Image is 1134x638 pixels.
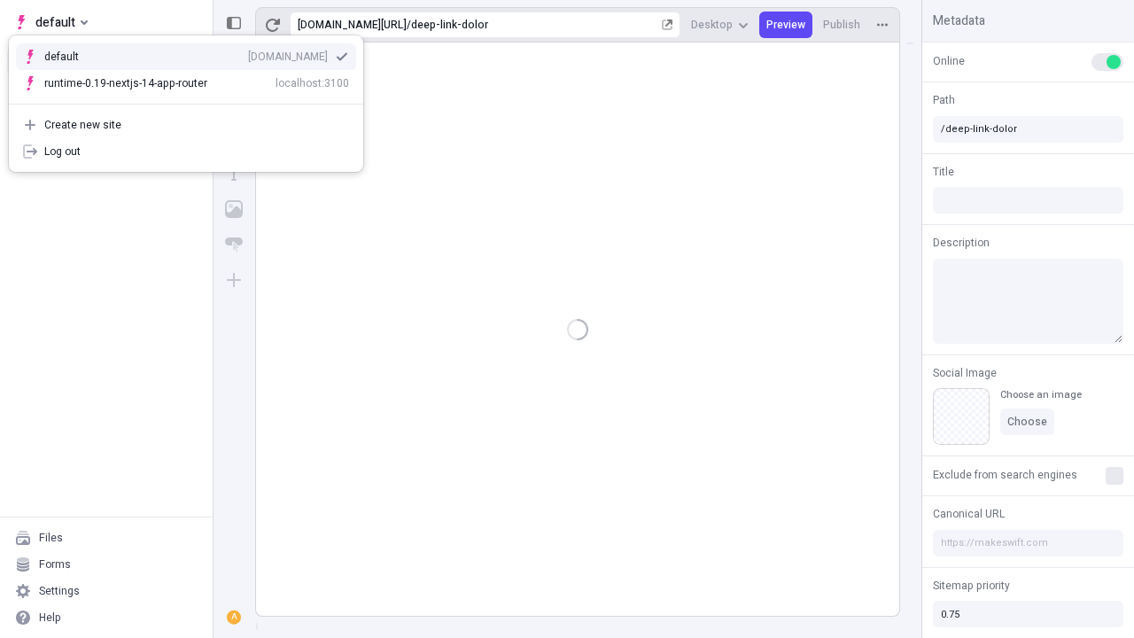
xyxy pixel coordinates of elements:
span: Desktop [691,18,733,32]
button: Text [218,158,250,190]
div: Choose an image [1000,388,1082,401]
button: Choose [1000,408,1054,435]
div: [DOMAIN_NAME] [248,50,328,64]
div: deep-link-dolor [411,18,658,32]
div: A [228,611,239,623]
span: Social Image [933,365,997,381]
span: Publish [823,18,860,32]
button: Button [218,229,250,261]
div: Suggestions [9,36,363,104]
span: Choose [1007,415,1047,429]
div: Settings [39,584,80,598]
button: Desktop [684,12,756,38]
input: https://makeswift.com [933,530,1123,556]
div: Forms [39,557,71,572]
div: runtime-0.19-nextjs-14-app-router [44,76,207,90]
span: Title [933,164,954,180]
div: Files [39,531,63,545]
button: Preview [759,12,812,38]
div: / [407,18,411,32]
span: Preview [766,18,805,32]
div: [URL][DOMAIN_NAME] [298,18,407,32]
button: Select site [7,9,95,35]
button: Publish [816,12,867,38]
div: default [44,50,106,64]
span: default [35,12,75,33]
span: Canonical URL [933,506,1005,522]
span: Description [933,235,990,251]
span: Sitemap priority [933,578,1010,594]
div: Help [39,611,61,625]
div: localhost:3100 [276,76,349,90]
button: Image [218,193,250,225]
span: Exclude from search engines [933,467,1077,483]
span: Path [933,92,955,108]
span: Online [933,53,965,69]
